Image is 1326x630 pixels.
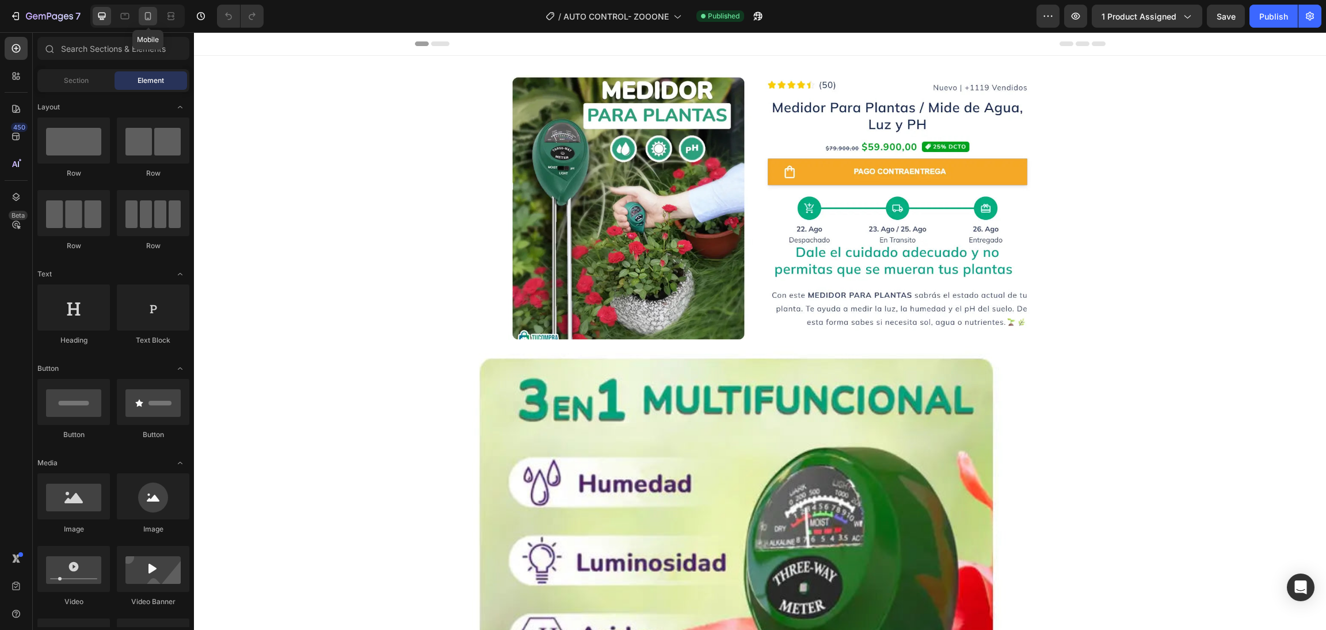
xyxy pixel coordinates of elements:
[1249,5,1298,28] button: Publish
[117,241,189,251] div: Row
[563,10,669,22] span: AUTO CONTROL- ZOOONE
[171,265,189,283] span: Toggle open
[171,454,189,472] span: Toggle open
[1092,5,1202,28] button: 1 product assigned
[171,98,189,116] span: Toggle open
[171,359,189,378] span: Toggle open
[1207,5,1245,28] button: Save
[64,75,89,86] span: Section
[9,211,28,220] div: Beta
[37,37,189,60] input: Search Sections & Elements
[194,32,1326,630] iframe: Design area
[117,597,189,607] div: Video Banner
[117,524,189,534] div: Image
[37,597,110,607] div: Video
[37,102,60,112] span: Layout
[5,5,86,28] button: 7
[1287,574,1314,601] div: Open Intercom Messenger
[117,335,189,346] div: Text Block
[117,168,189,179] div: Row
[37,363,59,374] span: Button
[37,335,110,346] div: Heading
[37,430,110,440] div: Button
[37,269,52,279] span: Text
[1217,12,1236,21] span: Save
[37,458,58,468] span: Media
[1102,10,1176,22] span: 1 product assigned
[37,524,110,534] div: Image
[37,241,110,251] div: Row
[1259,10,1288,22] div: Publish
[230,33,902,308] img: gempages_575131414173844324-810f881e-fb6b-4002-9ac3-df936911a366.webp
[117,430,189,440] div: Button
[75,9,81,23] p: 7
[37,168,110,179] div: Row
[11,123,28,132] div: 450
[558,10,561,22] span: /
[708,11,740,21] span: Published
[138,75,164,86] span: Element
[217,5,264,28] div: Undo/Redo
